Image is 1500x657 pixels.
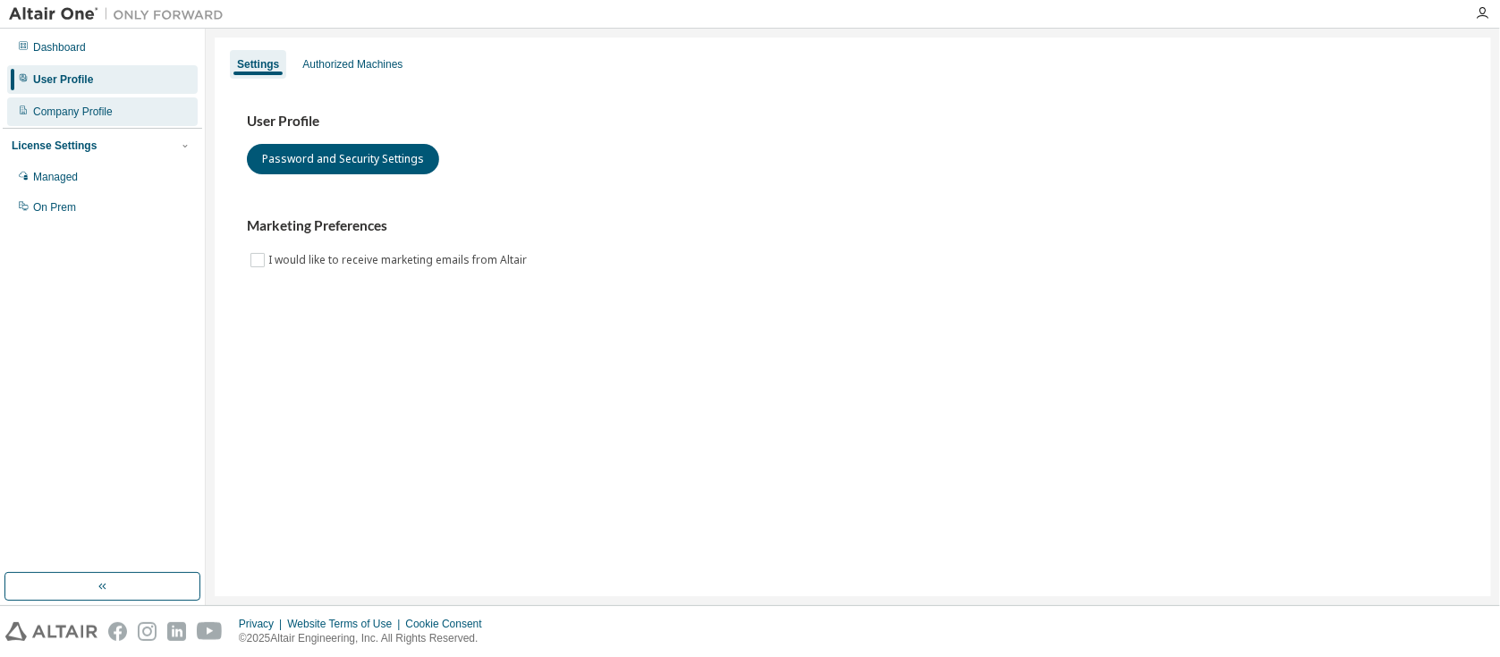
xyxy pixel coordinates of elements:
[239,631,493,646] p: © 2025 Altair Engineering, Inc. All Rights Reserved.
[33,105,113,119] div: Company Profile
[33,72,93,87] div: User Profile
[33,40,86,55] div: Dashboard
[405,617,492,631] div: Cookie Consent
[287,617,405,631] div: Website Terms of Use
[197,622,223,641] img: youtube.svg
[5,622,97,641] img: altair_logo.svg
[268,249,530,271] label: I would like to receive marketing emails from Altair
[247,144,439,174] button: Password and Security Settings
[167,622,186,641] img: linkedin.svg
[33,200,76,215] div: On Prem
[33,170,78,184] div: Managed
[12,139,97,153] div: License Settings
[302,57,403,72] div: Authorized Machines
[247,113,1459,131] h3: User Profile
[237,57,279,72] div: Settings
[9,5,233,23] img: Altair One
[138,622,157,641] img: instagram.svg
[108,622,127,641] img: facebook.svg
[239,617,287,631] div: Privacy
[247,217,1459,235] h3: Marketing Preferences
